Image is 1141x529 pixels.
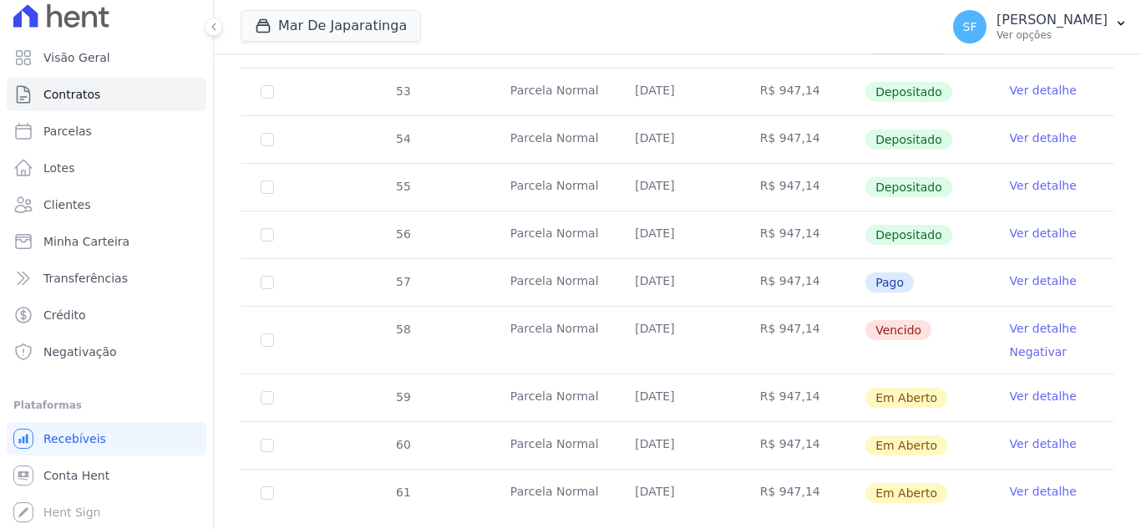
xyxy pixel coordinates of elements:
span: Visão Geral [43,49,110,66]
a: Ver detalhe [1010,483,1077,500]
a: Conta Hent [7,459,206,492]
a: Ver detalhe [1010,177,1077,194]
td: Parcela Normal [490,422,615,469]
span: 53 [394,84,411,98]
span: Negativação [43,343,117,360]
a: Transferências [7,262,206,295]
td: [DATE] [615,422,739,469]
a: Ver detalhe [1010,225,1077,242]
a: Ver detalhe [1010,435,1077,452]
input: Só é possível selecionar pagamentos em aberto [261,181,274,194]
span: Em Aberto [865,388,947,408]
span: 55 [394,180,411,193]
a: Visão Geral [7,41,206,74]
td: R$ 947,14 [740,374,865,421]
p: Ver opções [996,28,1108,42]
a: Ver detalhe [1010,388,1077,404]
a: Negativação [7,335,206,369]
a: Ver detalhe [1010,272,1077,289]
span: Pago [865,272,914,292]
span: 54 [394,132,411,145]
a: Ver detalhe [1010,320,1077,337]
span: Parcelas [43,123,92,140]
td: [DATE] [615,211,739,258]
span: Vencido [865,320,931,340]
a: Crédito [7,298,206,332]
a: Recebíveis [7,422,206,455]
td: R$ 947,14 [740,470,865,516]
td: Parcela Normal [490,116,615,163]
td: Parcela Normal [490,259,615,306]
span: Depositado [865,130,952,150]
td: Parcela Normal [490,69,615,115]
td: [DATE] [615,374,739,421]
td: R$ 947,14 [740,259,865,306]
td: Parcela Normal [490,211,615,258]
div: Plataformas [13,395,200,415]
span: Lotes [43,160,75,176]
td: R$ 947,14 [740,422,865,469]
a: Clientes [7,188,206,221]
span: 56 [394,227,411,241]
input: default [261,486,274,500]
a: Contratos [7,78,206,111]
td: [DATE] [615,259,739,306]
span: 57 [394,275,411,288]
a: Ver detalhe [1010,82,1077,99]
button: Mar De Japaratinga [241,10,421,42]
td: [DATE] [615,164,739,211]
td: R$ 947,14 [740,307,865,374]
span: 59 [394,390,411,404]
span: Conta Hent [43,467,109,484]
span: Depositado [865,177,952,197]
span: Recebíveis [43,430,106,447]
span: Em Aberto [865,435,947,455]
span: 58 [394,323,411,336]
td: Parcela Normal [490,374,615,421]
button: SF [PERSON_NAME] Ver opções [940,3,1141,50]
td: [DATE] [615,307,739,374]
span: 61 [394,486,411,499]
input: Só é possível selecionar pagamentos em aberto [261,85,274,99]
a: Negativar [1010,345,1067,359]
td: R$ 947,14 [740,211,865,258]
td: R$ 947,14 [740,164,865,211]
td: R$ 947,14 [740,69,865,115]
span: Transferências [43,270,128,287]
span: 60 [394,438,411,451]
span: Contratos [43,86,100,103]
a: Ver detalhe [1010,130,1077,146]
a: Minha Carteira [7,225,206,258]
input: default [261,439,274,452]
a: Parcelas [7,114,206,148]
a: Lotes [7,151,206,185]
span: Depositado [865,225,952,245]
td: Parcela Normal [490,164,615,211]
span: Depositado [865,82,952,102]
td: [DATE] [615,470,739,516]
td: Parcela Normal [490,307,615,374]
input: default [261,391,274,404]
span: Minha Carteira [43,233,129,250]
span: SF [963,21,977,33]
td: [DATE] [615,116,739,163]
td: [DATE] [615,69,739,115]
span: Crédito [43,307,86,323]
input: Só é possível selecionar pagamentos em aberto [261,276,274,289]
span: Clientes [43,196,90,213]
span: Em Aberto [865,483,947,503]
input: Só é possível selecionar pagamentos em aberto [261,228,274,242]
p: [PERSON_NAME] [996,12,1108,28]
td: R$ 947,14 [740,116,865,163]
input: default [261,333,274,347]
input: Só é possível selecionar pagamentos em aberto [261,133,274,146]
td: Parcela Normal [490,470,615,516]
